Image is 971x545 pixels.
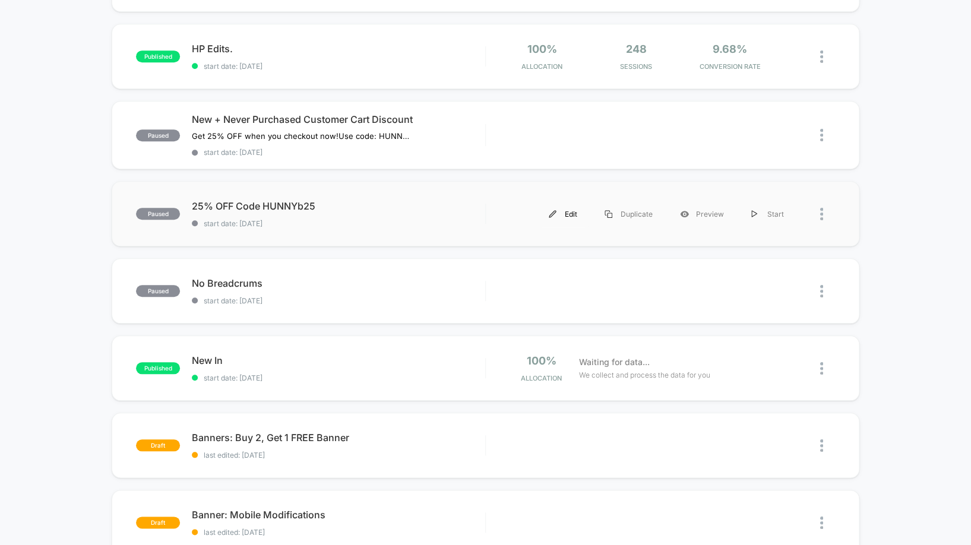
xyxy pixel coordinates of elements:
[192,148,485,157] span: start date: [DATE]
[820,439,823,452] img: close
[192,528,485,537] span: last edited: [DATE]
[578,369,710,381] span: We collect and process the data for you
[136,285,180,297] span: paused
[136,439,180,451] span: draft
[592,62,680,71] span: Sessions
[136,129,180,141] span: paused
[751,210,757,218] img: menu
[666,201,738,227] div: Preview
[192,373,485,382] span: start date: [DATE]
[192,451,485,460] span: last edited: [DATE]
[820,50,823,63] img: close
[686,62,774,71] span: CONVERSION RATE
[738,201,798,227] div: Start
[192,219,485,228] span: start date: [DATE]
[192,277,485,289] span: No Breadcrums
[820,362,823,375] img: close
[192,200,485,212] span: 25% OFF Code HUNNYb25
[136,50,180,62] span: published
[192,62,485,71] span: start date: [DATE]
[527,43,556,55] span: 100%
[535,201,591,227] div: Edit
[713,43,747,55] span: 9.68%
[192,113,485,125] span: New + Never Purchased Customer Cart Discount
[578,356,649,369] span: Waiting for data...
[526,354,556,367] span: 100%
[820,517,823,529] img: close
[192,43,485,55] span: HP Edits.
[605,210,612,218] img: menu
[192,131,412,141] span: Get 25% OFF when you checkout now!Use code: HUNNYB25
[136,517,180,528] span: draft
[820,208,823,220] img: close
[591,201,666,227] div: Duplicate
[136,208,180,220] span: paused
[625,43,646,55] span: 248
[136,362,180,374] span: published
[820,129,823,141] img: close
[192,296,485,305] span: start date: [DATE]
[192,509,485,521] span: Banner: Mobile Modifications
[820,285,823,297] img: close
[521,62,562,71] span: Allocation
[521,374,562,382] span: Allocation
[549,210,556,218] img: menu
[192,354,485,366] span: New In
[192,432,485,443] span: Banners: Buy 2, Get 1 FREE Banner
